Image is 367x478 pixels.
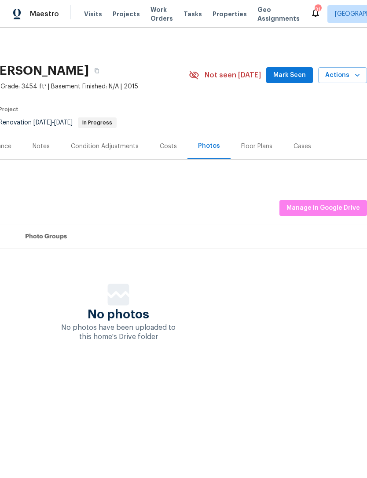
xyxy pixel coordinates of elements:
span: No photos have been uploaded to this home's Drive folder [61,324,176,340]
span: [DATE] [33,120,52,126]
span: Not seen [DATE] [205,71,261,80]
span: Geo Assignments [257,5,300,23]
button: Actions [318,67,367,84]
span: Actions [325,70,360,81]
div: Condition Adjustments [71,142,139,151]
div: Cases [294,142,311,151]
div: Notes [33,142,50,151]
span: Work Orders [150,5,173,23]
span: Properties [213,10,247,18]
span: In Progress [79,120,116,125]
button: Manage in Google Drive [279,200,367,216]
div: 31 [315,5,321,14]
span: Tasks [183,11,202,17]
div: Photos [198,142,220,150]
span: No photos [88,310,149,319]
span: Maestro [30,10,59,18]
button: Copy Address [89,63,105,79]
span: Manage in Google Drive [286,203,360,214]
span: - [33,120,73,126]
button: Mark Seen [266,67,313,84]
span: Projects [113,10,140,18]
div: Costs [160,142,177,151]
div: Floor Plans [241,142,272,151]
span: Visits [84,10,102,18]
span: Mark Seen [273,70,306,81]
span: [DATE] [54,120,73,126]
th: Photo Groups [18,225,367,248]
